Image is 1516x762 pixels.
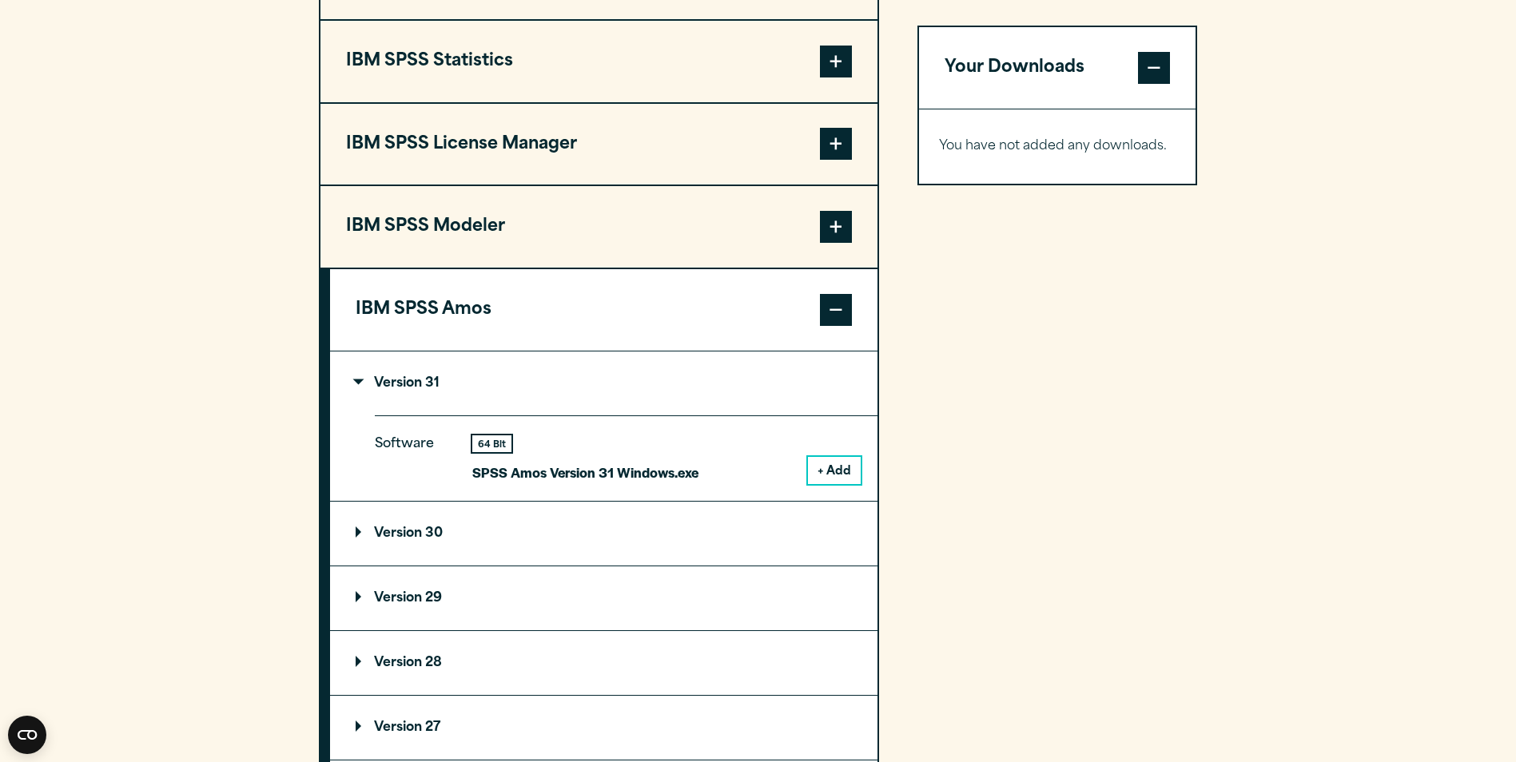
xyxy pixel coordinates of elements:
button: IBM SPSS Modeler [320,186,877,268]
div: 64 Bit [472,435,511,452]
button: IBM SPSS Statistics [320,21,877,102]
p: Version 31 [356,377,440,390]
p: Version 30 [356,527,443,540]
button: IBM SPSS Amos [330,269,877,351]
button: Your Downloads [919,27,1196,109]
summary: Version 29 [330,566,877,630]
summary: Version 31 [330,351,877,415]
p: You have not added any downloads. [939,135,1176,158]
p: SPSS Amos Version 31 Windows.exe [472,461,698,484]
p: Version 28 [356,657,442,669]
p: Version 29 [356,592,442,605]
summary: Version 28 [330,631,877,695]
p: Software [375,433,447,471]
summary: Version 30 [330,502,877,566]
button: Open CMP widget [8,716,46,754]
summary: Version 27 [330,696,877,760]
button: IBM SPSS License Manager [320,104,877,185]
p: Version 27 [356,721,440,734]
button: + Add [808,457,861,484]
div: Your Downloads [919,109,1196,184]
